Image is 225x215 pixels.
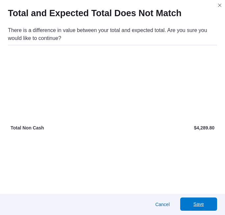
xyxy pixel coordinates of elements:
div: There is a difference in value between your total and expected total. Are you sure you would like... [8,26,217,42]
button: Cancel [153,198,172,211]
p: Total Non Cash [11,125,111,131]
button: Save [180,197,217,211]
p: $4,289.80 [114,125,215,131]
span: Save [193,201,204,207]
span: Cancel [155,201,170,208]
h1: Total and Expected Total Does Not Match [8,8,182,18]
button: Closes this modal window [216,1,224,9]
